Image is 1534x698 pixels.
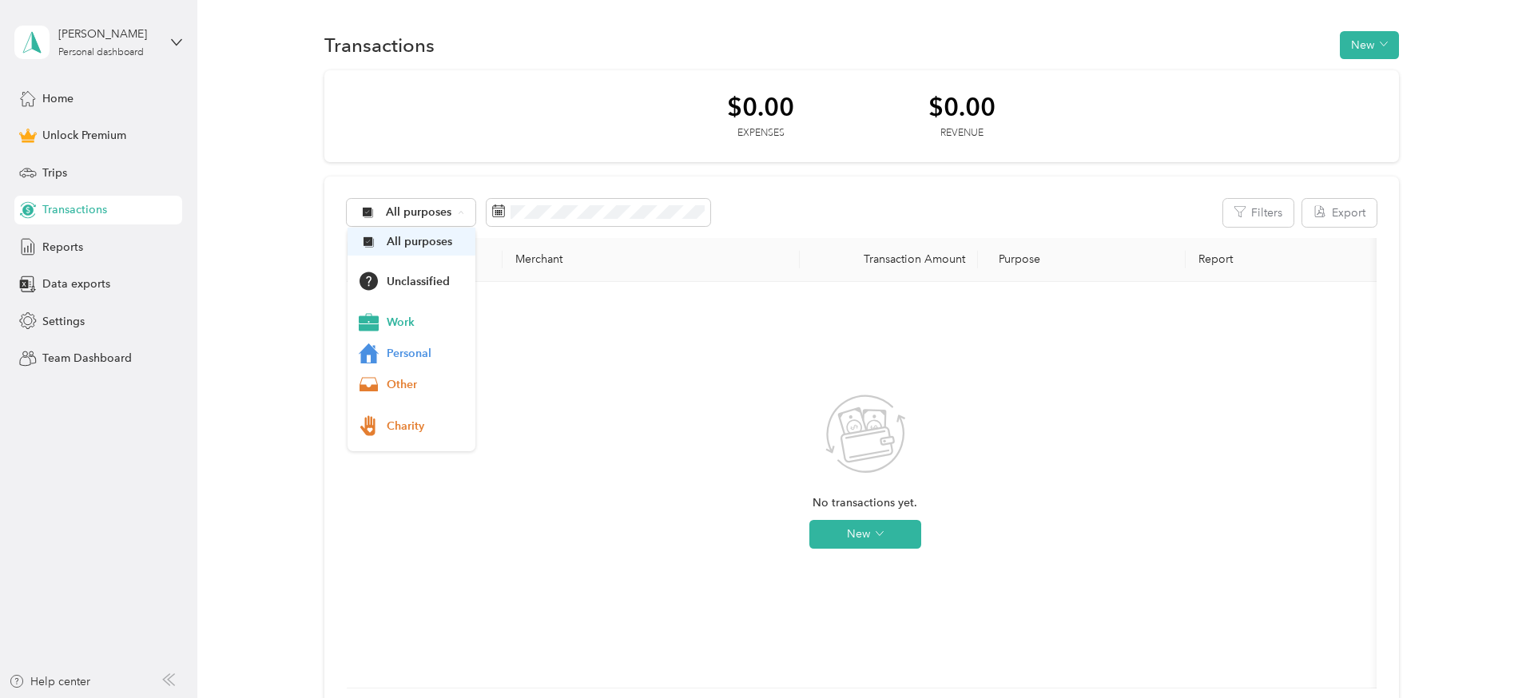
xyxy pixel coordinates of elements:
span: Settings [42,313,85,330]
span: Trips [42,165,67,181]
h1: Transactions [324,37,435,54]
span: All purposes [386,207,452,218]
button: New [809,520,921,549]
span: Unlock Premium [42,127,126,144]
button: Help center [9,673,90,690]
span: Charity [387,418,464,434]
button: Filters [1223,199,1294,227]
span: Transactions [42,201,107,218]
span: No transactions yet. [813,494,917,512]
span: Personal [387,345,464,362]
span: All purposes [387,233,464,250]
span: Work [387,314,464,331]
div: $0.00 [727,93,794,121]
div: $0.00 [928,93,996,121]
th: Report [1186,238,1384,282]
span: Data exports [42,276,110,292]
th: Merchant [503,238,800,282]
button: Export [1302,199,1377,227]
span: Purpose [991,252,1041,266]
div: Personal dashboard [58,48,144,58]
span: Unclassified [387,273,464,290]
span: Team Dashboard [42,350,132,367]
span: Other [387,376,464,393]
div: [PERSON_NAME] [58,26,158,42]
div: Revenue [928,126,996,141]
div: Expenses [727,126,794,141]
button: New [1340,31,1399,59]
span: Reports [42,239,83,256]
th: Transaction Amount [800,238,978,282]
iframe: Everlance-gr Chat Button Frame [1445,609,1534,698]
span: Home [42,90,74,107]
